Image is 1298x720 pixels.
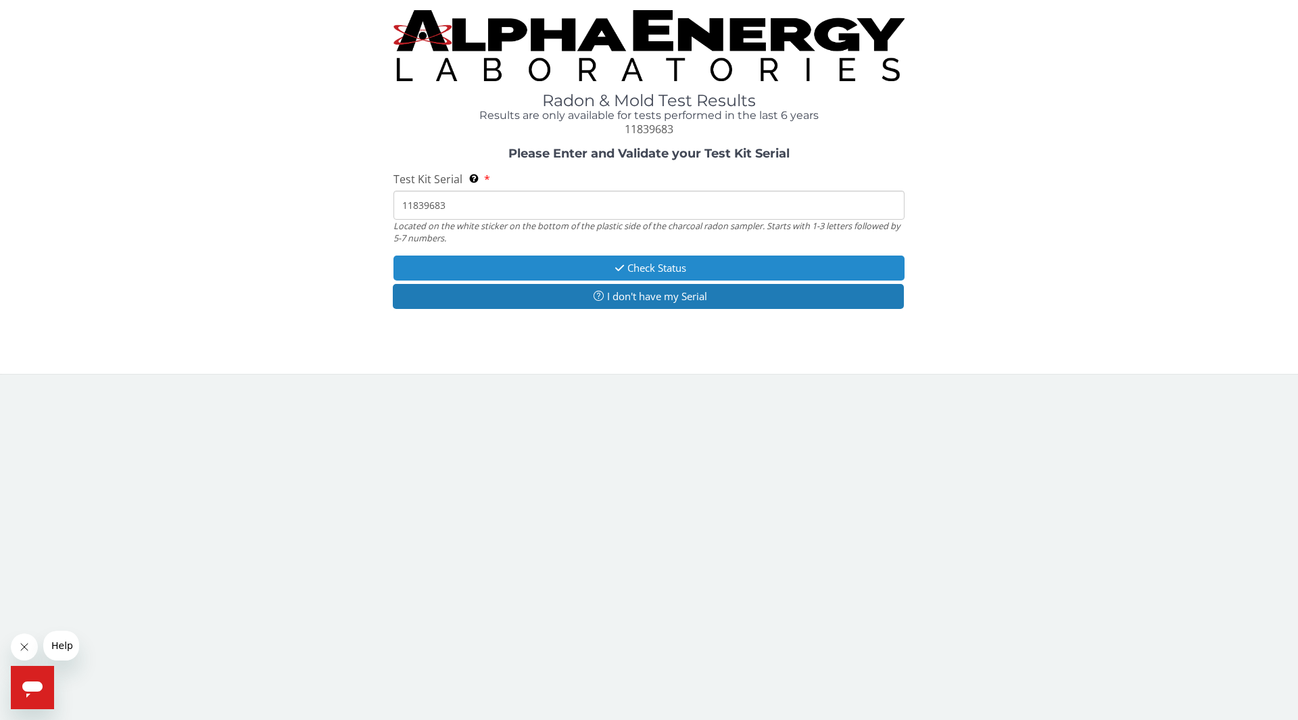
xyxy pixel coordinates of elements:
iframe: Button to launch messaging window [11,666,54,709]
div: Located on the white sticker on the bottom of the plastic side of the charcoal radon sampler. Sta... [393,220,905,245]
button: Check Status [393,256,905,281]
iframe: Close message [11,633,38,661]
button: I don't have my Serial [393,284,904,309]
span: Test Kit Serial [393,172,462,187]
img: TightCrop.jpg [393,10,905,81]
span: 11839683 [625,122,673,137]
h1: Radon & Mold Test Results [393,92,905,110]
h4: Results are only available for tests performed in the last 6 years [393,110,905,122]
strong: Please Enter and Validate your Test Kit Serial [508,146,790,161]
iframe: Message from company [43,631,79,661]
